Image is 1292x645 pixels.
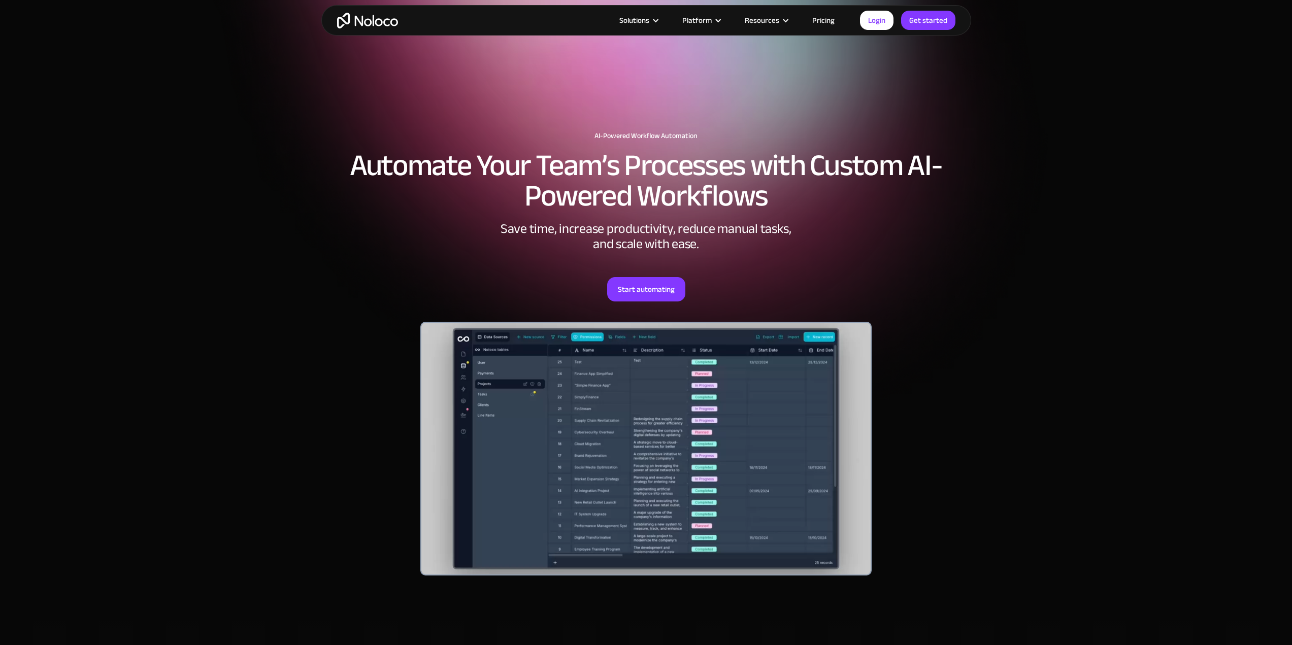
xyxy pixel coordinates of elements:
a: Pricing [800,14,847,27]
div: Resources [732,14,800,27]
div: Save time, increase productivity, reduce manual tasks, and scale with ease. [494,221,799,252]
div: Platform [682,14,712,27]
a: Get started [901,11,955,30]
div: Platform [670,14,732,27]
a: Login [860,11,893,30]
a: Start automating [607,277,685,301]
a: home [337,13,398,28]
div: Resources [745,14,779,27]
h2: Automate Your Team’s Processes with Custom AI-Powered Workflows [332,150,961,211]
div: Solutions [619,14,649,27]
div: Solutions [607,14,670,27]
h1: AI-Powered Workflow Automation [332,132,961,140]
